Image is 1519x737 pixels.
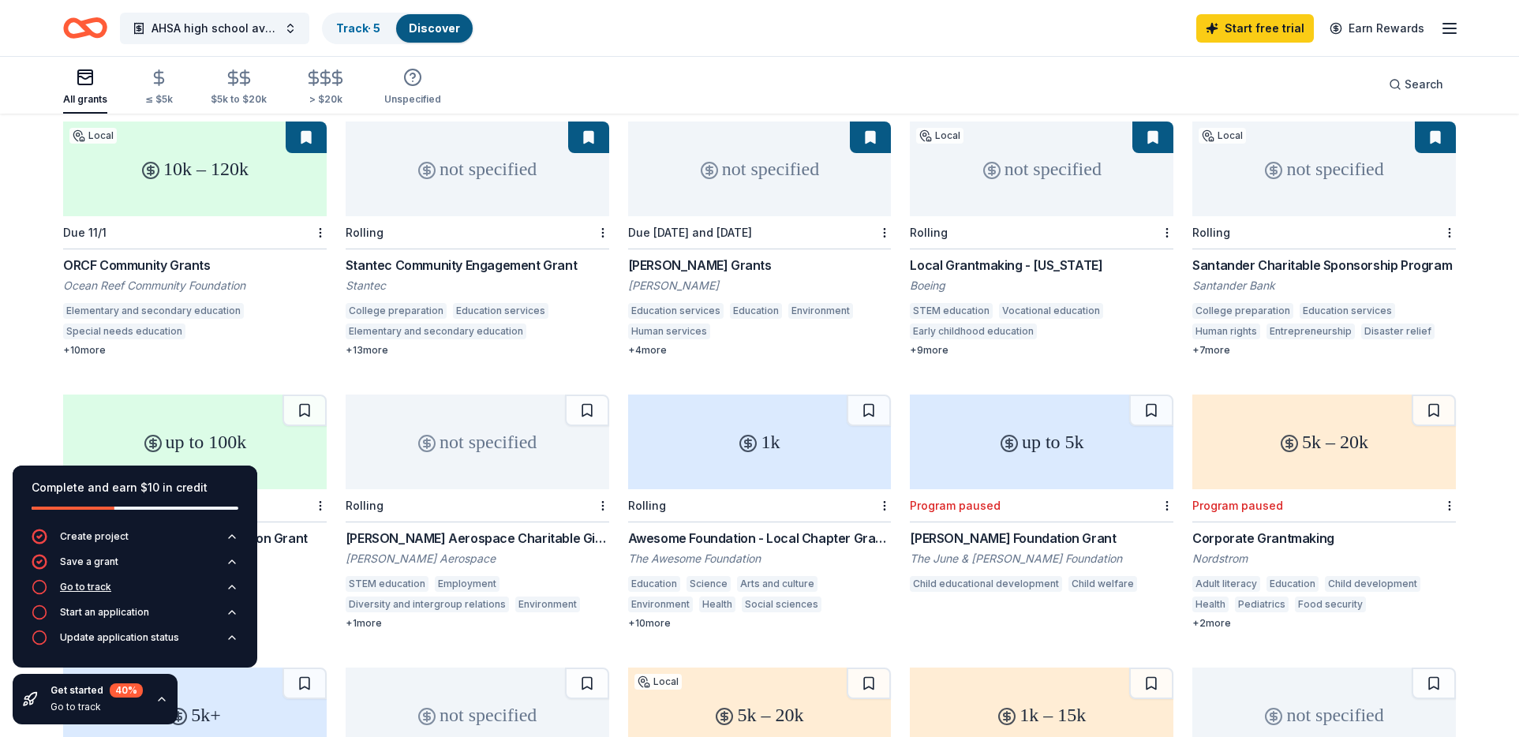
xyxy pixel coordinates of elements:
div: Stantec [346,278,609,294]
div: Program paused [910,499,1001,512]
div: [PERSON_NAME] Foundation Grant [910,529,1173,548]
div: Diversity and intergroup relations [346,597,509,612]
div: The June & [PERSON_NAME] Foundation [910,551,1173,567]
button: ≤ $5k [145,62,173,114]
div: STEM education [346,576,428,592]
div: Nordstrom [1192,551,1456,567]
div: Child educational development [910,576,1062,592]
div: Due 11/1 [63,226,107,239]
div: Education services [453,303,548,319]
div: up to 5k [910,395,1173,489]
div: Elementary and secondary education [346,324,526,339]
div: Create project [60,530,129,543]
div: + 7 more [1192,344,1456,357]
a: not specifiedRolling[PERSON_NAME] Aerospace Charitable Giving[PERSON_NAME] AerospaceSTEM educatio... [346,395,609,630]
button: Create project [32,529,238,554]
div: Due [DATE] and [DATE] [628,226,752,239]
a: up to 5kProgram paused[PERSON_NAME] Foundation GrantThe June & [PERSON_NAME] FoundationChild educ... [910,395,1173,597]
div: Education [730,303,782,319]
button: Update application status [32,630,238,655]
div: Stantec Community Engagement Grant [346,256,609,275]
div: Pediatrics [1235,597,1289,612]
div: Health [699,597,735,612]
div: Environment [788,303,853,319]
div: ≤ $5k [145,93,173,106]
a: not specifiedLocalRollingSantander Charitable Sponsorship ProgramSantander BankCollege preparatio... [1192,122,1456,357]
div: + 10 more [628,617,892,630]
div: ORCF Community Grants [63,256,327,275]
div: Adult literacy [1192,576,1260,592]
div: Environment [628,597,693,612]
div: Local Grantmaking - [US_STATE] [910,256,1173,275]
div: Health [1192,597,1229,612]
div: + 4 more [628,344,892,357]
div: [PERSON_NAME] Aerospace [346,551,609,567]
div: Arts and culture [737,576,817,592]
div: Rolling [628,499,666,512]
div: Unspecified [384,93,441,106]
div: Go to track [51,701,143,713]
a: up to 100kDue 9/30ScanSource Charitable Foundation GrantScanSource Charitable FoundationEducation... [63,395,327,630]
div: + 9 more [910,344,1173,357]
div: $5k to $20k [211,93,267,106]
a: Start free trial [1196,14,1314,43]
div: Special needs education [63,324,185,339]
div: Awesome Foundation - Local Chapter Grants [628,529,892,548]
div: Ocean Reef Community Foundation [63,278,327,294]
div: Science [687,576,731,592]
div: [PERSON_NAME] Aerospace Charitable Giving [346,529,609,548]
div: Go to track [60,581,111,593]
button: > $20k [305,62,346,114]
div: not specified [628,122,892,216]
a: Home [63,9,107,47]
a: 5k – 20kProgram pausedCorporate GrantmakingNordstromAdult literacyEducationChild developmentHealt... [1192,395,1456,630]
button: Track· 5Discover [322,13,474,44]
div: Complete and earn $10 in credit [32,478,238,497]
div: > $20k [305,93,346,106]
div: All grants [63,93,107,106]
div: Disaster relief [1361,324,1435,339]
button: Search [1376,69,1456,100]
a: Track· 5 [336,21,380,35]
span: AHSA high school aviation scholarship [152,19,278,38]
a: 1kRollingAwesome Foundation - Local Chapter GrantsThe Awesome FoundationEducationScienceArts and ... [628,395,892,630]
div: STEM education [910,303,993,319]
a: not specifiedRollingStantec Community Engagement GrantStantecCollege preparationEducation service... [346,122,609,357]
div: Vocational education [999,303,1103,319]
div: Save a grant [60,556,118,568]
div: Program paused [1192,499,1283,512]
div: Corporate Grantmaking [1192,529,1456,548]
div: Early childhood education [192,324,319,339]
div: [PERSON_NAME] [628,278,892,294]
div: 10k – 120k [63,122,327,216]
a: not specifiedLocalRollingLocal Grantmaking - [US_STATE]BoeingSTEM educationVocational educationEa... [910,122,1173,357]
a: Discover [409,21,460,35]
div: Education [628,576,680,592]
div: The Awesome Foundation [628,551,892,567]
button: Unspecified [384,62,441,114]
button: Go to track [32,579,238,604]
div: Update application status [60,631,179,644]
div: Employment [435,576,499,592]
div: not specified [346,395,609,489]
div: Elementary and secondary education [63,303,244,319]
div: + 13 more [346,344,609,357]
div: Education services [1300,303,1395,319]
button: AHSA high school aviation scholarship [120,13,309,44]
button: Start an application [32,604,238,630]
button: All grants [63,62,107,114]
span: Search [1405,75,1443,94]
div: 1k [628,395,892,489]
div: not specified [1192,122,1456,216]
div: Santander Bank [1192,278,1456,294]
a: Earn Rewards [1320,14,1434,43]
div: Social sciences [742,597,821,612]
div: not specified [346,122,609,216]
div: Local [1199,128,1246,144]
div: Local [634,674,682,690]
div: Local [916,128,963,144]
div: College preparation [1192,303,1293,319]
div: Local [69,128,117,144]
div: Child development [1325,576,1420,592]
div: Environment [515,597,580,612]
